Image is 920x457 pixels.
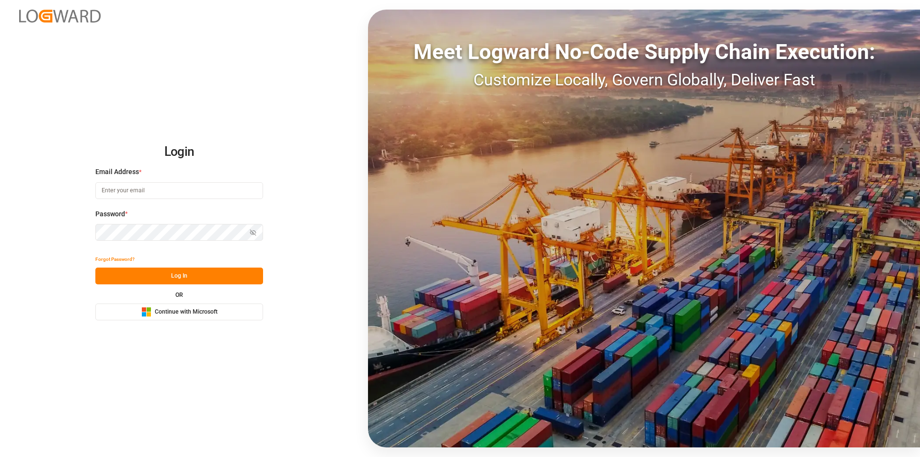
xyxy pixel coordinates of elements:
[95,209,125,219] span: Password
[95,137,263,167] h2: Login
[95,167,139,177] span: Email Address
[368,36,920,68] div: Meet Logward No-Code Supply Chain Execution:
[368,68,920,92] div: Customize Locally, Govern Globally, Deliver Fast
[95,268,263,284] button: Log In
[95,182,263,199] input: Enter your email
[95,304,263,320] button: Continue with Microsoft
[19,10,101,23] img: Logward_new_orange.png
[95,251,135,268] button: Forgot Password?
[175,292,183,298] small: OR
[155,308,218,316] span: Continue with Microsoft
